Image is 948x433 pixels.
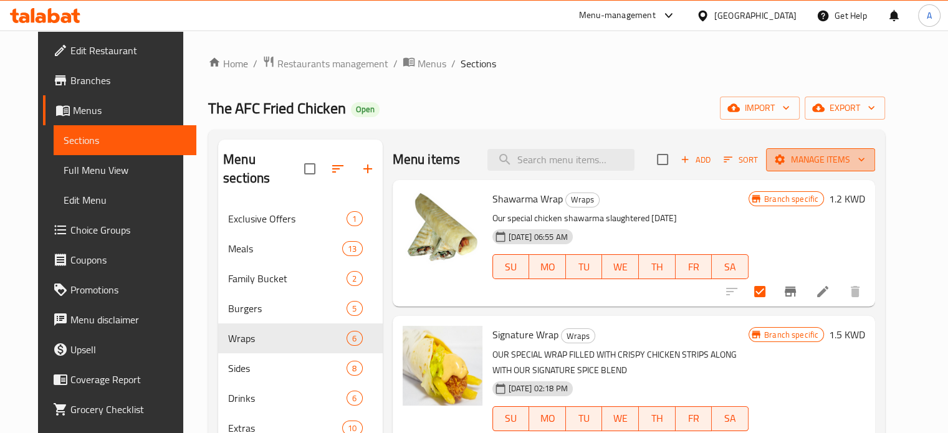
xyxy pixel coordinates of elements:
div: Exclusive Offers1 [218,204,383,234]
span: Promotions [70,282,186,297]
span: 6 [347,333,361,345]
div: items [347,301,362,316]
span: 2 [347,273,361,285]
button: Add [676,150,716,169]
div: Sides8 [218,353,383,383]
button: TH [639,406,676,431]
nav: breadcrumb [208,55,885,72]
button: SU [492,254,530,279]
span: Select to update [747,278,773,305]
a: Grocery Checklist [43,394,196,424]
a: Edit menu item [815,284,830,299]
button: WE [602,254,639,279]
div: Burgers [228,301,347,316]
span: Add item [676,150,716,169]
a: Sections [54,125,196,155]
span: Family Bucket [228,271,347,286]
span: Signature Wrap [492,325,558,344]
h6: 1.5 KWD [829,326,865,343]
div: Wraps6 [218,323,383,353]
span: 1 [347,213,361,225]
button: Manage items [766,148,875,171]
h2: Menu sections [223,150,304,188]
span: 6 [347,393,361,404]
span: Menus [418,56,446,71]
span: 8 [347,363,361,374]
a: Menu disclaimer [43,305,196,335]
span: 13 [343,243,361,255]
button: delete [840,277,870,307]
span: Upsell [70,342,186,357]
div: items [347,271,362,286]
button: TU [566,406,603,431]
div: Drinks6 [218,383,383,413]
li: / [451,56,456,71]
span: Coverage Report [70,372,186,387]
a: Choice Groups [43,215,196,245]
a: Menus [43,95,196,125]
span: [DATE] 02:18 PM [504,383,573,394]
button: WE [602,406,639,431]
span: Manage items [776,152,865,168]
img: Shawarma Wrap [403,190,482,270]
a: Menus [403,55,446,72]
div: Drinks [228,391,347,406]
a: Home [208,56,248,71]
button: SA [712,254,749,279]
h6: 1.2 KWD [829,190,865,207]
div: Family Bucket2 [218,264,383,293]
span: The AFC Fried Chicken [208,94,346,122]
button: SA [712,406,749,431]
span: Select section [649,146,676,173]
h2: Menu items [393,150,461,169]
span: Menus [73,103,186,118]
span: SU [498,258,525,276]
span: Menu disclaimer [70,312,186,327]
a: Edit Restaurant [43,36,196,65]
div: Wraps [565,193,600,207]
span: Exclusive Offers [228,211,347,226]
div: [GEOGRAPHIC_DATA] [714,9,797,22]
span: Open [351,104,380,115]
button: MO [529,406,566,431]
span: SA [717,258,744,276]
span: Shawarma Wrap [492,189,563,208]
button: MO [529,254,566,279]
span: Sort [724,153,758,167]
span: 5 [347,303,361,315]
button: export [805,97,885,120]
span: SA [717,409,744,427]
div: Menu-management [579,8,656,23]
a: Restaurants management [262,55,388,72]
div: items [347,211,362,226]
span: WE [607,258,634,276]
a: Upsell [43,335,196,364]
p: OUR SPECIAL WRAP FILLED WITH CRISPY CHICKEN STRIPS ALONG WITH OUR SIGNATURE SPICE BLEND [492,347,749,378]
span: Add [679,153,712,167]
span: Grocery Checklist [70,402,186,417]
span: TH [644,409,671,427]
span: import [730,100,790,116]
span: Branch specific [759,193,823,205]
span: Edit Menu [64,193,186,207]
button: FR [676,406,712,431]
a: Coverage Report [43,364,196,394]
input: search [487,149,634,171]
a: Branches [43,65,196,95]
a: Coupons [43,245,196,275]
span: Full Menu View [64,163,186,178]
button: Branch-specific-item [775,277,805,307]
li: / [253,56,257,71]
p: Our special chicken shawarma slaughtered [DATE] [492,211,749,226]
a: Promotions [43,275,196,305]
span: TU [571,258,598,276]
span: Wraps [228,331,347,346]
button: FR [676,254,712,279]
span: export [815,100,875,116]
span: FR [681,258,707,276]
span: FR [681,409,707,427]
button: import [720,97,800,120]
span: Wraps [566,193,599,207]
a: Full Menu View [54,155,196,185]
